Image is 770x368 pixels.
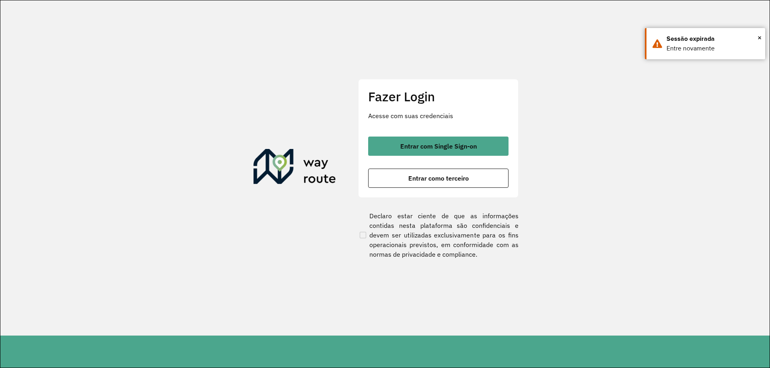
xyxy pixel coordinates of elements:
label: Declaro estar ciente de que as informações contidas nesta plataforma são confidenciais e devem se... [358,211,519,259]
img: Roteirizador AmbevTech [253,149,336,187]
button: button [368,169,509,188]
span: Entrar com Single Sign-on [400,143,477,149]
div: Sessão expirada [667,34,759,44]
button: button [368,137,509,156]
h2: Fazer Login [368,89,509,104]
span: Entrar como terceiro [408,175,469,181]
span: × [758,32,762,44]
p: Acesse com suas credenciais [368,111,509,121]
button: Close [758,32,762,44]
div: Entre novamente [667,44,759,53]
